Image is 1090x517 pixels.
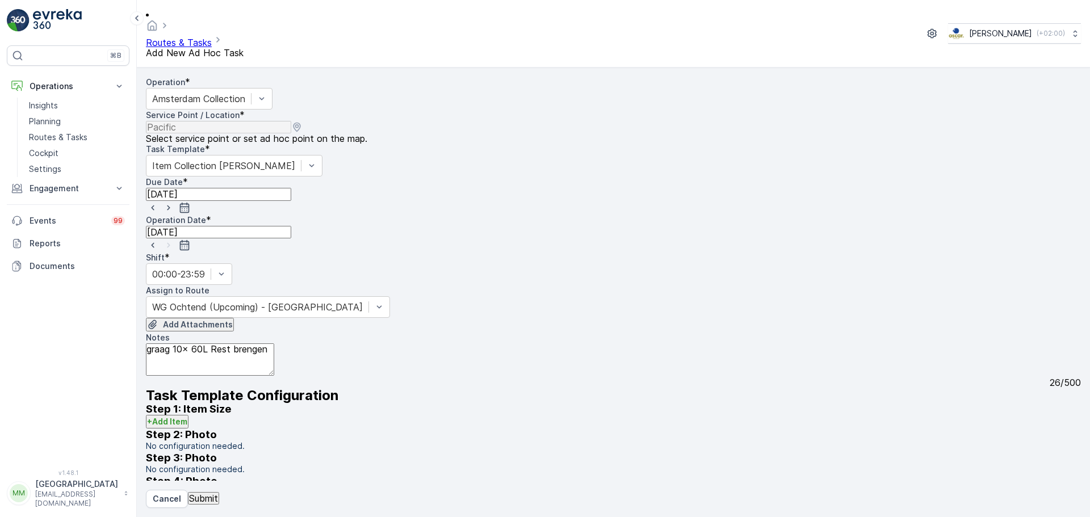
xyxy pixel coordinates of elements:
[146,333,170,342] label: Notes
[146,77,185,87] label: Operation
[948,27,965,40] img: basis-logo_rgb2x.png
[146,215,206,225] label: Operation Date
[30,81,107,92] p: Operations
[146,37,212,48] a: Routes & Tasks
[10,484,28,502] div: MM
[188,492,219,505] button: Submit
[7,177,129,200] button: Engagement
[30,183,107,194] p: Engagement
[30,215,104,226] p: Events
[29,100,58,111] p: Insights
[153,493,181,505] p: Cancel
[7,255,129,278] a: Documents
[146,490,188,508] button: Cancel
[146,452,1081,464] h3: Step 3: Photo
[29,148,58,159] p: Cockpit
[1050,377,1081,388] p: 26 / 500
[147,416,187,427] p: + Add Item
[189,493,218,503] p: Submit
[163,319,233,330] p: Add Attachments
[29,116,61,127] p: Planning
[146,110,240,120] label: Service Point / Location
[146,388,1081,403] h2: Task Template Configuration
[146,253,165,262] label: Shift
[969,28,1032,39] p: [PERSON_NAME]
[114,216,123,225] p: 99
[146,133,367,144] span: Select service point or set ad hoc point on the map.
[24,161,129,177] a: Settings
[7,232,129,255] a: Reports
[24,98,129,114] a: Insights
[146,144,205,154] label: Task Template
[24,145,129,161] a: Cockpit
[146,285,209,295] label: Assign to Route
[24,129,129,145] a: Routes & Tasks
[146,343,274,376] textarea: graag 10x 60L Rest brengen
[7,469,129,476] span: v 1.48.1
[24,114,129,129] a: Planning
[33,9,82,32] img: logo_light-DOdMpM7g.png
[146,428,1081,440] h3: Step 2: Photo
[146,47,244,58] span: Add New Ad Hoc Task
[146,440,1081,452] p: No configuration needed.
[29,132,87,143] p: Routes & Tasks
[110,51,121,60] p: ⌘B
[146,121,291,133] input: Pacific
[146,318,234,331] button: Upload File
[146,415,188,428] button: +Add Item
[7,9,30,32] img: logo
[146,177,183,187] label: Due Date
[146,475,1081,487] h3: Step 4: Photo
[29,163,61,175] p: Settings
[146,188,291,200] input: dd/mm/yyyy
[7,209,129,232] a: Events99
[30,238,125,249] p: Reports
[146,226,291,238] input: dd/mm/yyyy
[948,23,1081,44] button: [PERSON_NAME](+02:00)
[146,23,158,34] a: Homepage
[146,464,1081,475] p: No configuration needed.
[1037,29,1065,38] p: ( +02:00 )
[35,478,118,490] p: [GEOGRAPHIC_DATA]
[146,403,1081,415] h3: Step 1: Item Size
[35,490,118,508] p: [EMAIL_ADDRESS][DOMAIN_NAME]
[30,260,125,272] p: Documents
[7,75,129,98] button: Operations
[7,478,129,508] button: MM[GEOGRAPHIC_DATA][EMAIL_ADDRESS][DOMAIN_NAME]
